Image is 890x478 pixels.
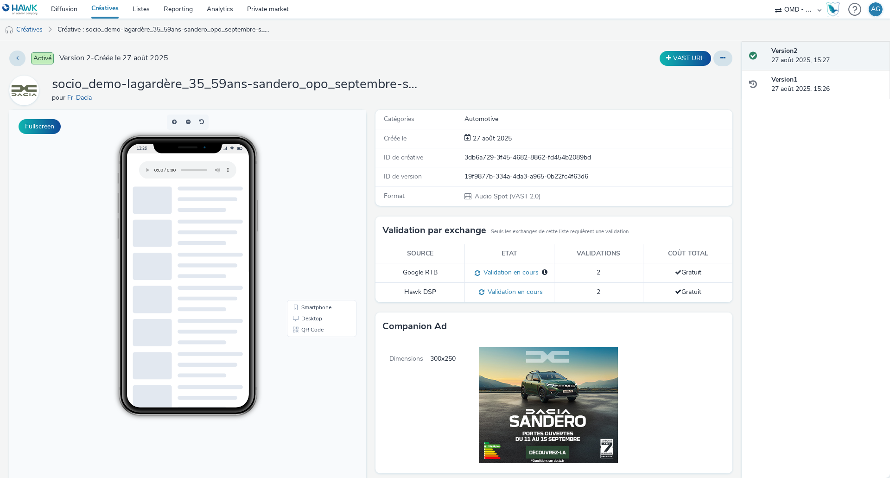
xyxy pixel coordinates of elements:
[52,93,67,102] span: pour
[292,217,314,223] span: QR Code
[9,86,43,95] a: Fr-Dacia
[384,172,422,181] span: ID de version
[771,75,883,94] div: 27 août 2025, 15:26
[464,115,731,124] div: Automotive
[480,268,539,277] span: Validation en cours
[464,172,731,181] div: 19f9877b-334a-4da3-a965-0b22fc4f63d6
[280,192,345,203] li: Smartphone
[280,214,345,225] li: QR Code
[871,2,880,16] div: AG
[771,75,797,84] strong: Version 1
[384,191,405,200] span: Format
[675,268,701,277] span: Gratuit
[474,192,540,201] span: Audio Spot (VAST 2.0)
[471,134,512,143] div: Création 27 août 2025, 15:26
[771,46,797,55] strong: Version 2
[382,319,447,333] h3: Companion Ad
[375,283,465,302] td: Hawk DSP
[375,263,465,283] td: Google RTB
[660,51,711,66] button: VAST URL
[53,19,275,41] a: Créative : socio_demo-lagardère_35_59ans-sandero_opo_septembre-s_audio1-pcc-nd-na-cpm-30_no_skip
[597,268,600,277] span: 2
[382,223,486,237] h3: Validation par exchange
[643,244,733,263] th: Coût total
[375,340,430,473] span: Dimensions
[375,244,465,263] th: Source
[826,2,844,17] a: Hawk Academy
[31,52,54,64] span: Activé
[465,244,554,263] th: Etat
[19,119,61,134] button: Fullscreen
[11,77,38,104] img: Fr-Dacia
[657,51,713,66] div: Dupliquer la créative en un VAST URL
[384,153,423,162] span: ID de créative
[384,115,414,123] span: Catégories
[127,36,138,41] span: 12:26
[464,153,731,162] div: 3db6a729-3f45-4682-8862-fd454b2089bd
[384,134,407,143] span: Créée le
[67,93,95,102] a: Fr-Dacia
[292,195,322,200] span: Smartphone
[554,244,643,263] th: Validations
[491,228,629,236] small: Seuls les exchanges de cette liste requièrent une validation
[597,287,600,296] span: 2
[59,53,168,64] span: Version 2 - Créée le 27 août 2025
[280,203,345,214] li: Desktop
[5,25,14,35] img: audio
[292,206,313,211] span: Desktop
[826,2,840,17] img: Hawk Academy
[471,134,512,143] span: 27 août 2025
[771,46,883,65] div: 27 août 2025, 15:27
[52,76,423,93] h1: socio_demo-lagardère_35_59ans-sandero_opo_septembre-s_audio1-pcc-nd-na-cpm-30_no_skip
[675,287,701,296] span: Gratuit
[2,4,38,15] img: undefined Logo
[430,340,456,473] span: 300x250
[456,340,625,470] img: Companion Ad
[484,287,543,296] span: Validation en cours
